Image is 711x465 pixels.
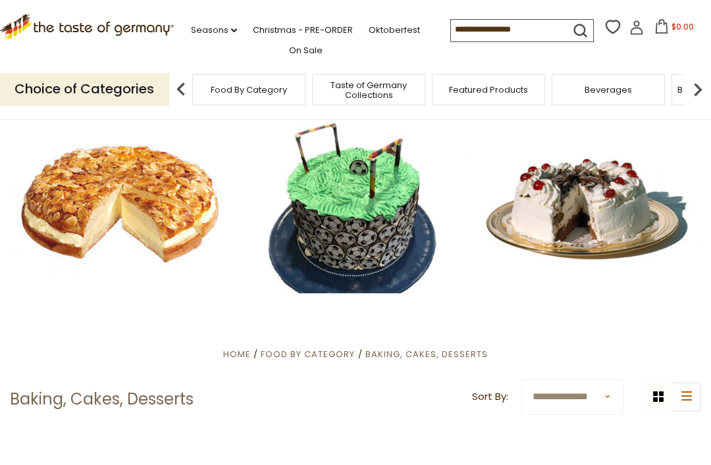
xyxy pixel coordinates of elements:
[646,19,702,39] button: $0.00
[671,21,694,32] span: $0.00
[191,23,237,37] a: Seasons
[261,348,355,360] a: Food By Category
[365,348,488,360] a: Baking, Cakes, Desserts
[472,389,508,405] label: Sort By:
[253,23,353,37] a: Christmas - PRE-ORDER
[289,43,323,58] a: On Sale
[685,76,711,103] img: next arrow
[369,23,420,37] a: Oktoberfest
[449,85,528,95] a: Featured Products
[223,348,251,360] a: Home
[585,85,632,95] a: Beverages
[211,85,287,95] a: Food By Category
[10,389,194,409] h1: Baking, Cakes, Desserts
[168,76,194,103] img: previous arrow
[316,80,421,100] a: Taste of Germany Collections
